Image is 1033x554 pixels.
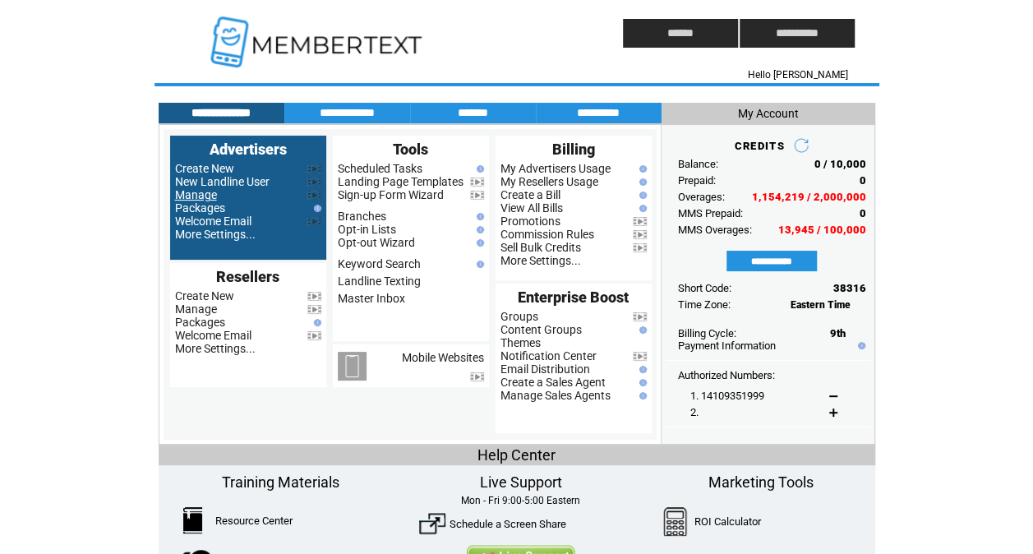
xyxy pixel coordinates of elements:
a: Packages [175,201,225,215]
img: help.gif [635,205,647,212]
span: Marketing Tools [708,473,814,491]
img: video.png [633,352,647,361]
img: help.gif [310,319,321,326]
img: video.png [633,243,647,252]
a: View All Bills [500,201,563,215]
span: 9th [830,327,846,339]
span: Tools [393,141,428,158]
img: help.gif [473,213,484,220]
a: Welcome Email [175,329,251,342]
span: Authorized Numbers: [678,369,775,381]
a: Themes [500,336,541,349]
a: More Settings... [175,228,256,241]
img: help.gif [635,392,647,399]
span: Help Center [477,446,556,464]
span: Mon - Fri 9:00-5:00 Eastern [461,495,580,506]
a: Packages [175,316,225,329]
img: help.gif [473,261,484,268]
a: Create a Sales Agent [500,376,606,389]
img: Calculator.png [663,507,688,536]
a: New Landline User [175,175,270,188]
a: Sell Bulk Credits [500,241,581,254]
span: 38316 [833,282,866,294]
img: video.png [633,230,647,239]
a: Create a Bill [500,188,560,201]
a: Opt-out Wizard [338,236,415,249]
span: Live Support [479,473,561,491]
img: video.png [470,191,484,200]
span: Advertisers [210,141,287,158]
span: 2. [690,406,699,418]
span: Time Zone: [678,298,731,311]
a: ROI Calculator [694,515,761,528]
a: Create New [175,162,234,175]
img: help.gif [854,342,865,349]
img: help.gif [473,226,484,233]
a: Commission Rules [500,228,594,241]
a: Groups [500,310,538,323]
img: help.gif [635,192,647,199]
a: Manage Sales Agents [500,389,611,402]
a: Create New [175,289,234,302]
a: My Advertisers Usage [500,162,611,175]
span: CREDITS [734,140,784,152]
img: video.png [470,372,484,381]
img: video.png [307,164,321,173]
img: help.gif [310,205,321,212]
img: video.png [307,292,321,301]
a: More Settings... [500,254,581,267]
span: Billing Cycle: [678,327,736,339]
span: Eastern Time [791,299,851,311]
img: mobile-websites.png [338,352,367,381]
img: help.gif [635,379,647,386]
a: Landing Page Templates [338,175,463,188]
span: 1,154,219 / 2,000,000 [752,191,866,203]
a: Master Inbox [338,292,405,305]
img: video.png [633,217,647,226]
a: Sign-up Form Wizard [338,188,444,201]
span: MMS Prepaid: [678,207,743,219]
span: MMS Overages: [678,224,752,236]
a: More Settings... [175,342,256,355]
img: help.gif [635,178,647,186]
a: Resource Center [215,515,293,527]
a: Content Groups [500,323,582,336]
a: Payment Information [678,339,776,352]
span: Resellers [216,268,279,285]
img: video.png [470,178,484,187]
a: Scheduled Tasks [338,162,422,175]
span: Short Code: [678,282,731,294]
a: Branches [338,210,386,223]
a: My Resellers Usage [500,175,598,188]
img: help.gif [473,239,484,247]
span: 1. 14109351999 [690,390,764,402]
span: Training Materials [222,473,339,491]
img: ScreenShare.png [419,510,445,537]
span: 0 [860,207,866,219]
img: help.gif [635,366,647,373]
img: help.gif [473,165,484,173]
img: help.gif [635,326,647,334]
a: Notification Center [500,349,597,362]
span: Hello [PERSON_NAME] [748,69,848,81]
img: help.gif [635,165,647,173]
img: video.png [307,305,321,314]
a: Manage [175,302,217,316]
a: Manage [175,188,217,201]
span: Billing [552,141,595,158]
span: My Account [738,107,799,120]
span: Prepaid: [678,174,716,187]
img: ResourceCenter.png [183,507,202,533]
a: Opt-in Lists [338,223,396,236]
span: Enterprise Boost [518,289,629,306]
a: Schedule a Screen Share [450,518,566,530]
span: 0 [860,174,866,187]
a: Welcome Email [175,215,251,228]
img: video.png [307,217,321,226]
a: Promotions [500,215,560,228]
span: 0 / 10,000 [814,158,866,170]
img: video.png [633,312,647,321]
span: Balance: [678,158,718,170]
img: video.png [307,178,321,187]
a: Email Distribution [500,362,590,376]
